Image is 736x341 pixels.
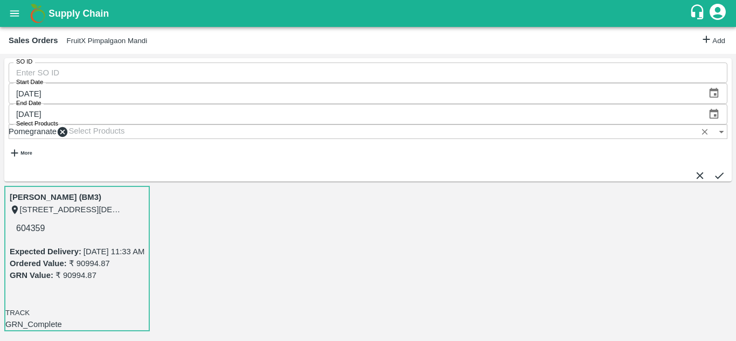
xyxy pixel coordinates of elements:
img: logo [27,3,48,24]
span: Pomegranate [9,126,57,137]
label: Start Date [16,78,43,87]
label: Expected Delivery : [10,247,81,256]
strong: More [20,150,32,156]
b: Supply Chain [48,8,109,19]
label: ₹ 90994.87 [69,259,110,268]
label: [STREET_ADDRESS][DEMOGRAPHIC_DATA] [20,205,189,214]
button: Clear [696,122,714,141]
button: Select DC [67,37,148,45]
div: Sales Orders [9,33,58,47]
button: Choose date, selected date is Sep 8, 2025 [708,108,720,120]
label: Select Products [16,120,58,128]
label: GRN Value: [10,271,53,280]
button: More [9,139,32,167]
button: Add [700,33,725,47]
div: Pomegranate [9,126,68,138]
div: customer-support [689,4,708,23]
button: Choose date, selected date is Sep 1, 2025 [708,87,720,99]
a: Supply Chain [48,6,689,21]
div: 604359 [10,215,144,241]
label: ₹ 90994.87 [55,271,96,280]
label: Ordered Value: [10,259,67,268]
span: GRN_Complete [5,320,62,329]
a: [PERSON_NAME] (BM3) [10,191,101,203]
button: open drawer [2,1,27,26]
button: Open [714,125,728,139]
label: SO ID [16,58,32,66]
input: End Date [9,104,704,124]
input: Select Products [68,124,692,139]
div: account of current user [708,2,727,25]
label: [DATE] 11:33 AM [84,247,145,256]
input: Start Date [9,83,704,103]
label: End Date [16,99,41,108]
input: Enter SO ID [9,62,727,83]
